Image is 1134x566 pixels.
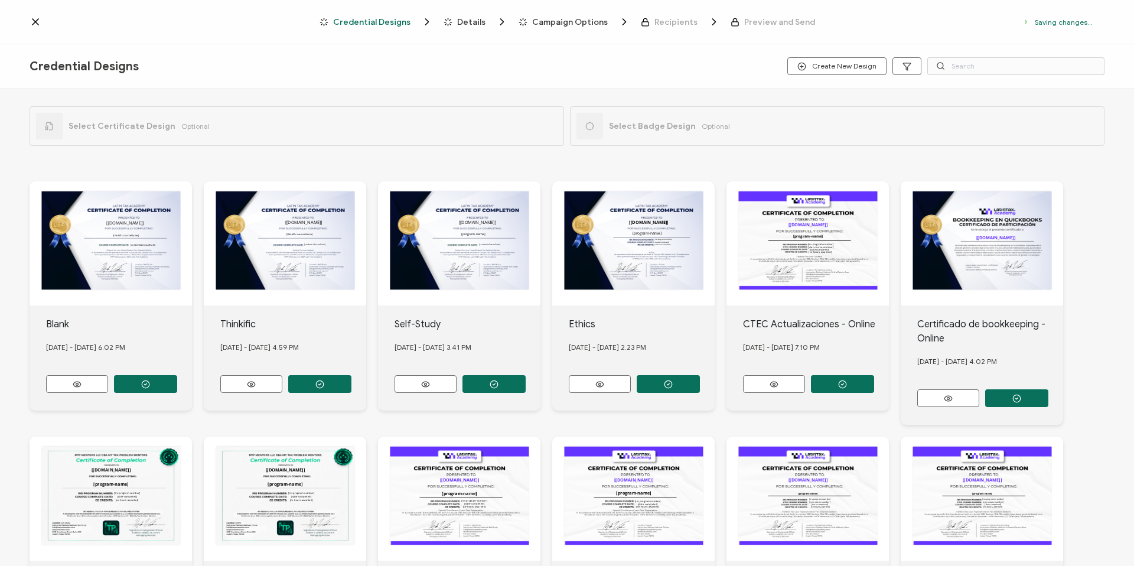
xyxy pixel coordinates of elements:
span: Optional [702,122,730,131]
span: Recipients [641,16,720,28]
div: Thinkific [220,317,367,331]
span: Create New Design [797,62,876,71]
span: Select Badge Design [609,121,696,131]
span: Select Certificate Design [69,121,175,131]
div: [DATE] - [DATE] 4.59 PM [220,331,367,363]
iframe: Chat Widget [1075,509,1134,566]
button: Create New Design [787,57,887,75]
div: Self-Study [395,317,541,331]
div: [DATE] - [DATE] 4.02 PM [917,346,1064,378]
div: [DATE] - [DATE] 7.10 PM [743,331,889,363]
span: Credential Designs [333,18,410,27]
div: Breadcrumb [320,16,815,28]
span: Details [444,16,508,28]
span: Preview and Send [744,18,815,27]
p: Saving changes... [1035,18,1093,27]
div: [DATE] - [DATE] 6.02 PM [46,331,193,363]
span: Recipients [654,18,698,27]
span: Details [457,18,485,27]
div: Ethics [569,317,715,331]
div: [DATE] - [DATE] 2.23 PM [569,331,715,363]
div: [DATE] - [DATE] 3.41 PM [395,331,541,363]
input: Search [927,57,1104,75]
span: Campaign Options [532,18,608,27]
span: Preview and Send [731,18,815,27]
span: Credential Designs [30,59,139,74]
div: CTEC Actualizaciones - Online [743,317,889,331]
span: Campaign Options [519,16,630,28]
div: Certificado de bookkeeping - Online [917,317,1064,346]
span: Credential Designs [320,16,433,28]
div: Blank [46,317,193,331]
span: Optional [181,122,210,131]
